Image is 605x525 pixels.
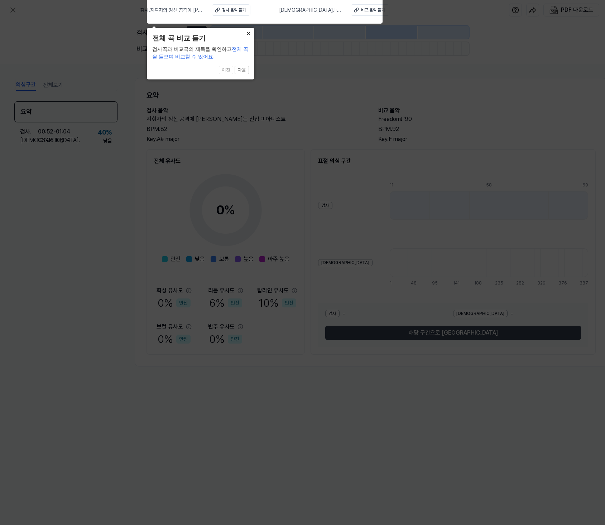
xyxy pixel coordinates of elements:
[222,7,246,13] div: 검사 음악 듣기
[152,46,248,59] span: 전체 곡을 들으며 비교할 수 있어요.
[351,4,389,16] button: 비교 음악 듣기
[279,6,342,14] span: [DEMOGRAPHIC_DATA] . Freedom! '90
[243,28,254,38] button: Close
[212,4,250,16] button: 검사 음악 듣기
[361,7,385,13] div: 비교 음악 듣기
[235,66,249,74] button: 다음
[152,45,249,60] div: 검사곡과 비교곡의 제목을 확인하고
[140,6,203,14] span: 검사 . 지휘자의 정신 공격에 [PERSON_NAME]는 신입 피아니스트
[152,33,249,44] header: 전체 곡 비교 듣기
